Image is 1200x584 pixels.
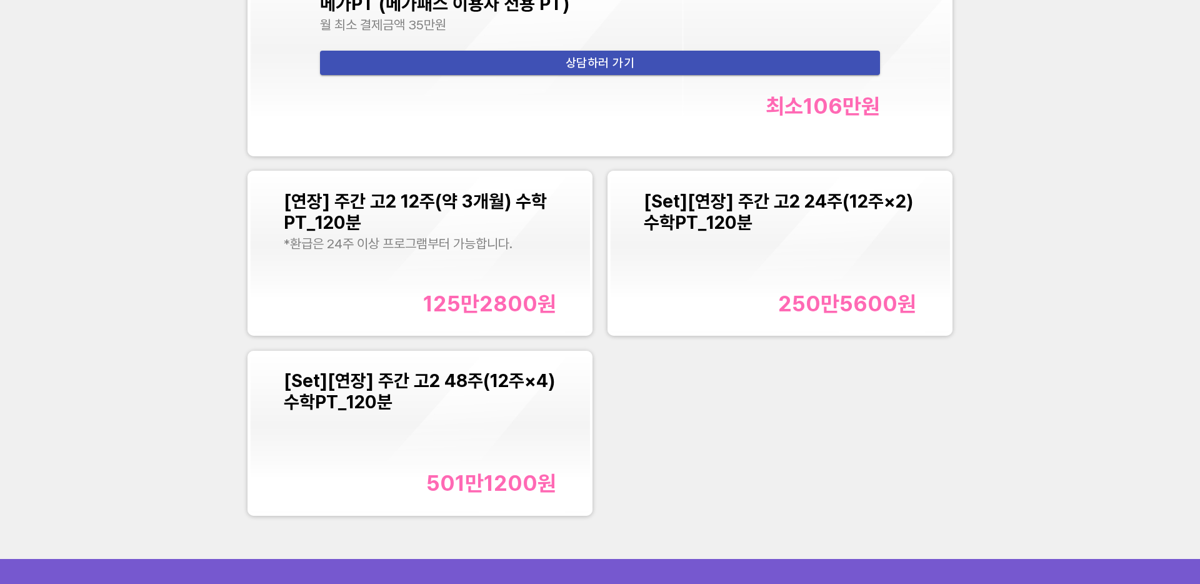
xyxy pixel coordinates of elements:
span: [연장] 주간 고2 12주(약 3개월) 수학PT_120분 [284,191,547,233]
div: 최소 106만 원 [766,93,880,119]
div: 250만5600 원 [778,291,916,316]
span: 상담하러 가기 [330,53,871,74]
span: [Set][연장] 주간 고2 48주(12주×4) 수학PT_120분 [284,370,555,413]
div: *환급은 24주 이상 프로그램부터 가능합니다. [284,236,556,251]
button: 상담하러 가기 [320,51,881,74]
div: 501만1200 원 [426,470,556,496]
div: 월 최소 결제금액 35만원 [320,17,881,33]
div: 125만2800 원 [423,291,556,316]
span: [Set][연장] 주간 고2 24주(12주×2) 수학PT_120분 [644,191,913,233]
